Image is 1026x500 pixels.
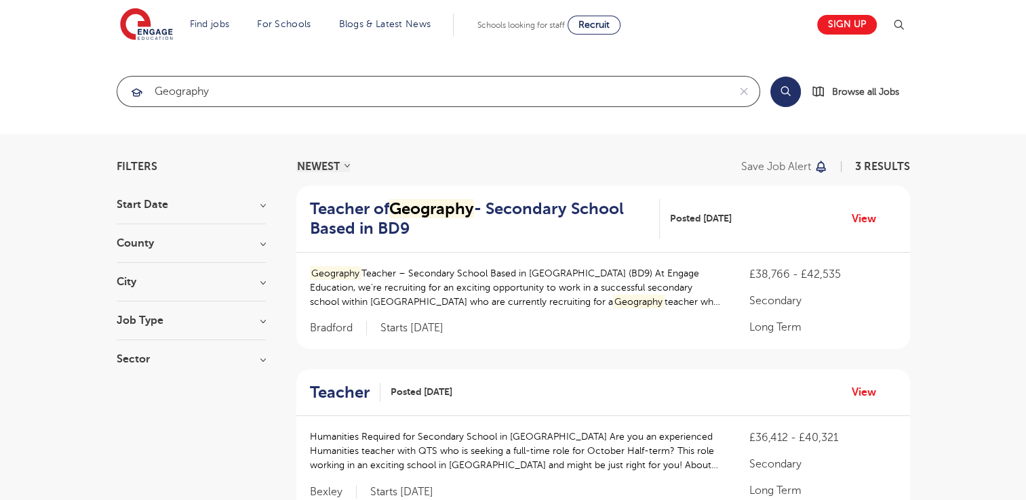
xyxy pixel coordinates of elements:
[117,354,266,364] h3: Sector
[257,19,311,29] a: For Schools
[855,161,910,173] span: 3 RESULTS
[770,77,801,107] button: Search
[339,19,431,29] a: Blogs & Latest News
[117,76,760,107] div: Submit
[749,430,896,446] p: £36,412 - £40,321
[749,456,896,472] p: Secondary
[120,8,173,42] img: Engage Education
[749,266,896,283] p: £38,766 - £42,535
[310,266,723,309] p: Teacher – Secondary School Based in [GEOGRAPHIC_DATA] (BD9) At Engage Education, we’re recruiting...
[852,210,886,228] a: View
[117,77,728,106] input: Submit
[670,211,732,226] span: Posted [DATE]
[117,276,266,287] h3: City
[578,20,610,30] span: Recruit
[310,199,660,238] a: Teacher ofGeography- Secondary School Based in BD9
[852,383,886,401] a: View
[389,199,474,218] mark: Geography
[728,77,759,106] button: Clear
[117,315,266,326] h3: Job Type
[117,238,266,249] h3: County
[741,161,829,172] button: Save job alert
[380,321,443,335] p: Starts [DATE]
[568,16,620,35] a: Recruit
[117,161,157,172] span: Filters
[310,199,650,238] h2: Teacher of - Secondary School Based in BD9
[117,199,266,210] h3: Start Date
[741,161,811,172] p: Save job alert
[832,84,899,100] span: Browse all Jobs
[817,15,877,35] a: Sign up
[310,266,362,280] mark: Geography
[370,485,433,499] p: Starts [DATE]
[310,383,380,402] a: Teacher
[190,19,230,29] a: Find jobs
[749,293,896,309] p: Secondary
[749,482,896,499] p: Long Term
[749,319,896,335] p: Long Term
[812,84,910,100] a: Browse all Jobs
[310,430,723,472] p: Humanities Required for Secondary School in [GEOGRAPHIC_DATA] Are you an experienced Humanities t...
[613,295,665,309] mark: Geography
[310,321,367,335] span: Bradford
[391,385,452,399] span: Posted [DATE]
[477,20,565,30] span: Schools looking for staff
[310,485,357,499] span: Bexley
[310,383,370,402] h2: Teacher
